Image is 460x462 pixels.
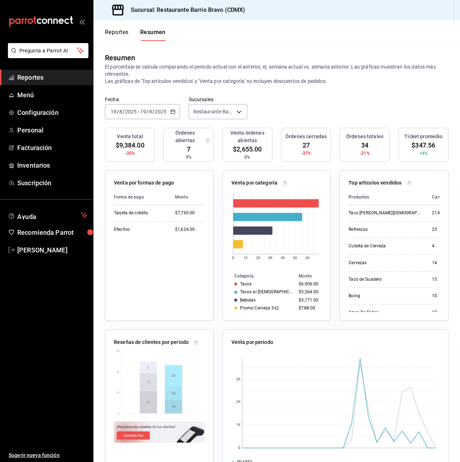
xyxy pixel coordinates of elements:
span: Sugerir nueva función [9,452,87,459]
input: -- [149,109,152,115]
div: Tarjeta de crédito [114,210,164,216]
text: 2K [256,256,261,260]
span: -37% [301,150,311,157]
div: 14 [432,260,450,266]
span: Reportes [17,73,87,82]
span: Personal [17,125,87,135]
input: -- [119,109,123,115]
div: 10 [432,309,450,316]
span: Menú [17,90,87,100]
input: -- [110,109,117,115]
span: +4% [419,150,428,157]
text: 1K [236,423,240,427]
span: Configuración [17,108,87,117]
th: Categoría [223,272,296,280]
text: 3K [268,256,273,260]
input: -- [140,109,146,115]
div: $1,624.00 [175,227,205,233]
div: Tacos [240,281,252,286]
div: Cervezas [349,260,420,266]
button: Reportes [105,29,129,41]
div: 15 [432,276,450,283]
span: Inventarios [17,160,87,170]
span: / [123,109,125,115]
span: 7 [187,144,190,154]
text: 1K [243,256,248,260]
span: 27 [303,140,310,150]
text: 3K [236,378,240,382]
span: -35% [125,150,135,157]
h3: Venta órdenes abiertas [226,129,269,144]
input: ---- [155,109,167,115]
th: Cantidad [426,190,456,205]
span: [PERSON_NAME] [17,245,87,255]
div: Promo Cerveza 3x2 [240,305,279,311]
p: Venta por periodo [231,339,273,346]
div: Boing [349,293,420,299]
div: 4 [432,243,450,249]
span: / [117,109,119,115]
div: Taco [PERSON_NAME][DEMOGRAPHIC_DATA] [349,210,420,216]
text: 4K [281,256,285,260]
button: Resumen [140,29,166,41]
span: $347.56 [411,140,435,150]
h3: Órdenes abiertas [167,129,203,144]
p: Top artículos vendidos [349,179,401,187]
div: Tacos al [DEMOGRAPHIC_DATA] 2x1 [240,289,293,294]
span: Ayuda [17,211,78,220]
span: Suscripción [17,178,87,188]
div: 214 [432,210,450,216]
text: 5K [293,256,298,260]
h3: Ticket promedio [404,133,442,140]
span: 0% [244,154,250,160]
input: ---- [125,109,137,115]
h3: Órdenes cerradas [285,133,327,140]
button: open_drawer_menu [79,19,85,24]
div: $5,564.00 [299,289,319,294]
p: Reseñas de clientes por periodo [114,339,189,346]
span: $9,384.00 [116,140,144,150]
div: Cubeta de Cerveza [349,243,420,249]
div: $7,760.00 [175,210,205,216]
span: Restaurante Barrio Bravo (CDMX) [193,108,234,115]
div: Resumen [105,52,135,63]
span: $2,655.00 [233,144,262,154]
label: Fecha [105,97,180,102]
text: 0 [232,256,234,260]
th: Productos [349,190,426,205]
th: Monto [296,272,331,280]
span: -21% [360,150,370,157]
div: Agua De Sabor [349,309,420,316]
h3: Venta total [117,133,143,140]
div: Bebidas [240,298,256,303]
span: - [138,109,139,115]
a: Pregunta a Parrot AI [5,52,88,60]
span: / [146,109,148,115]
span: Recomienda Parrot [17,228,87,237]
button: Pregunta a Parrot AI [8,43,88,58]
text: 0 [238,446,240,450]
div: $6,906.00 [299,281,319,286]
span: Pregunta a Parrot AI [19,47,77,55]
h3: Sucursal: Restaurante Barrio Bravo (CDMX) [125,6,245,14]
span: 0% [186,154,192,160]
h3: Órdenes totales [346,133,383,140]
div: Refrescos [349,227,420,233]
span: Facturación [17,143,87,153]
th: Monto [169,190,205,205]
div: Taco de Suadero [349,276,420,283]
th: Forma de pago [114,190,169,205]
span: 34 [361,140,368,150]
p: El porcentaje se calcula comparando el período actual con el anterior, ej. semana actual vs. sema... [105,63,448,85]
div: $3,171.00 [299,298,319,303]
div: $788.00 [299,305,319,311]
p: Venta por formas de pago [114,179,174,187]
text: 2K [236,400,240,404]
p: Venta por categoría [231,179,278,187]
div: Efectivo [114,227,164,233]
div: 23 [432,227,450,233]
span: / [152,109,155,115]
label: Sucursales [189,97,247,102]
div: navigation tabs [105,29,166,41]
text: 6K [305,256,310,260]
